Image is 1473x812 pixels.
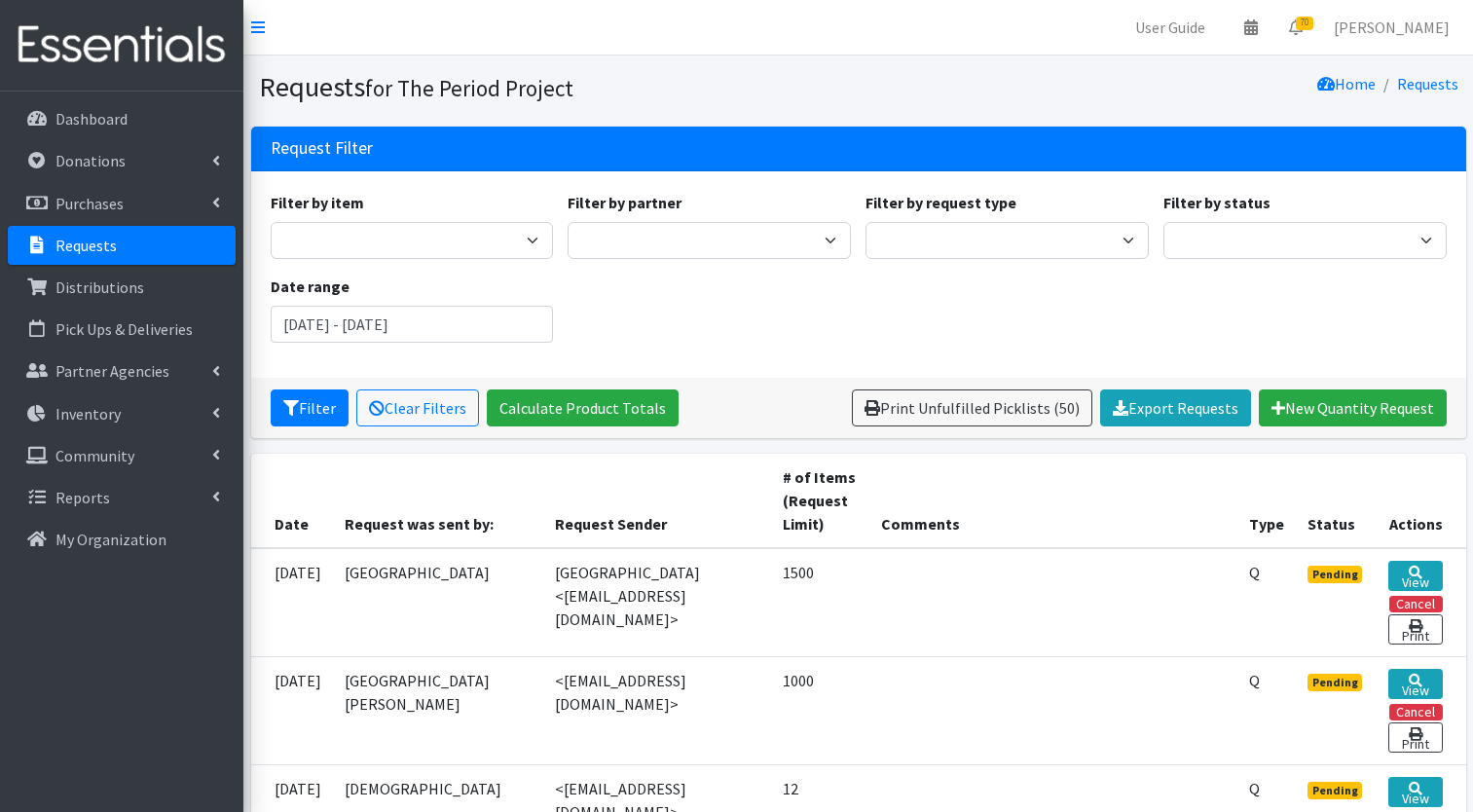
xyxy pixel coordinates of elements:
[1388,669,1442,699] a: View
[1389,596,1443,612] button: Cancel
[1388,722,1442,753] a: Print
[8,268,236,307] a: Distributions
[251,548,333,657] td: [DATE]
[1397,74,1458,93] a: Requests
[543,656,772,764] td: <[EMAIL_ADDRESS][DOMAIN_NAME]>
[1388,777,1442,807] a: View
[8,436,236,475] a: Community
[55,109,128,129] p: Dashboard
[8,184,236,223] a: Purchases
[8,310,236,349] a: Pick Ups & Deliveries
[55,530,166,549] p: My Organization
[55,488,110,507] p: Reports
[771,454,869,548] th: # of Items (Request Limit)
[1307,566,1363,583] span: Pending
[8,478,236,517] a: Reports
[55,151,126,170] p: Donations
[8,13,236,78] img: HumanEssentials
[1389,704,1443,720] button: Cancel
[1249,779,1260,798] abbr: Quantity
[1120,8,1221,47] a: User Guide
[8,351,236,390] a: Partner Agencies
[333,454,543,548] th: Request was sent by:
[1296,454,1378,548] th: Status
[1388,561,1442,591] a: View
[1163,191,1270,214] label: Filter by status
[1249,671,1260,690] abbr: Quantity
[55,404,121,424] p: Inventory
[865,191,1016,214] label: Filter by request type
[55,277,144,297] p: Distributions
[55,194,124,213] p: Purchases
[271,191,364,214] label: Filter by item
[251,656,333,764] td: [DATE]
[271,275,350,298] label: Date range
[356,389,479,426] a: Clear Filters
[852,389,1092,426] a: Print Unfulfilled Picklists (50)
[8,394,236,433] a: Inventory
[365,74,573,102] small: for The Period Project
[8,226,236,265] a: Requests
[1377,454,1465,548] th: Actions
[55,446,134,465] p: Community
[1317,74,1376,93] a: Home
[1318,8,1465,47] a: [PERSON_NAME]
[271,389,349,426] button: Filter
[259,70,852,104] h1: Requests
[771,656,869,764] td: 1000
[771,548,869,657] td: 1500
[8,99,236,138] a: Dashboard
[55,361,169,381] p: Partner Agencies
[1388,614,1442,645] a: Print
[8,141,236,180] a: Donations
[1259,389,1447,426] a: New Quantity Request
[8,520,236,559] a: My Organization
[271,138,373,159] h3: Request Filter
[55,319,193,339] p: Pick Ups & Deliveries
[1100,389,1251,426] a: Export Requests
[869,454,1237,548] th: Comments
[1249,563,1260,582] abbr: Quantity
[333,548,543,657] td: [GEOGRAPHIC_DATA]
[1307,782,1363,799] span: Pending
[333,656,543,764] td: [GEOGRAPHIC_DATA][PERSON_NAME]
[55,236,117,255] p: Requests
[1307,674,1363,691] span: Pending
[487,389,679,426] a: Calculate Product Totals
[568,191,681,214] label: Filter by partner
[543,454,772,548] th: Request Sender
[251,454,333,548] th: Date
[543,548,772,657] td: [GEOGRAPHIC_DATA] <[EMAIL_ADDRESS][DOMAIN_NAME]>
[1237,454,1296,548] th: Type
[1273,8,1318,47] a: 70
[271,306,554,343] input: January 1, 2011 - December 31, 2011
[1296,17,1313,30] span: 70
